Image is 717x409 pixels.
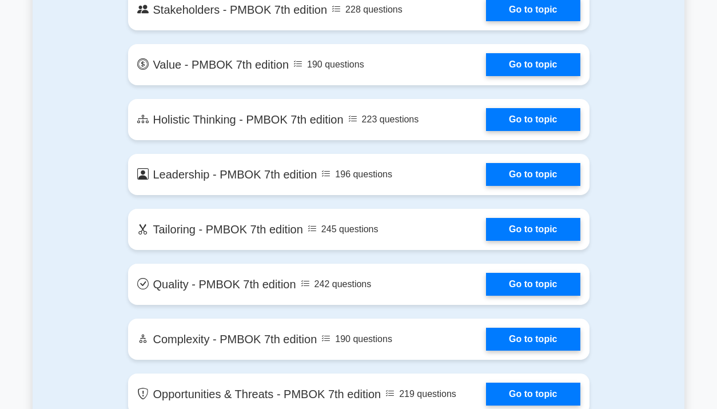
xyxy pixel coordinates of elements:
[486,53,580,76] a: Go to topic
[486,273,580,296] a: Go to topic
[486,108,580,131] a: Go to topic
[486,328,580,351] a: Go to topic
[486,163,580,186] a: Go to topic
[486,383,580,406] a: Go to topic
[486,218,580,241] a: Go to topic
